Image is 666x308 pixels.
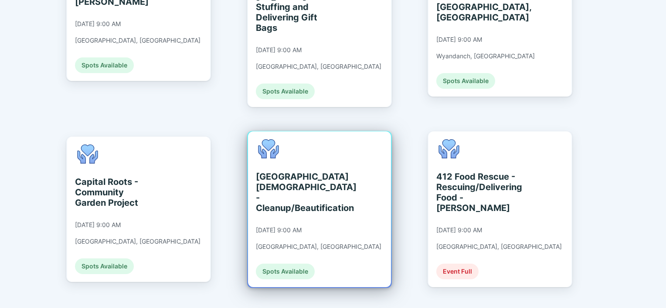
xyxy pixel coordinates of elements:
[75,37,200,44] div: [GEOGRAPHIC_DATA], [GEOGRAPHIC_DATA]
[256,264,315,279] div: Spots Available
[256,63,381,70] div: [GEOGRAPHIC_DATA], [GEOGRAPHIC_DATA]
[436,171,516,213] div: 412 Food Rescue - Rescuing/Delivering Food - [PERSON_NAME]
[256,171,336,213] div: [GEOGRAPHIC_DATA][DEMOGRAPHIC_DATA] - Cleanup/Beautification
[75,57,134,73] div: Spots Available
[436,36,482,44] div: [DATE] 9:00 AM
[256,84,315,99] div: Spots Available
[436,52,535,60] div: Wyandanch, [GEOGRAPHIC_DATA]
[256,46,302,54] div: [DATE] 9:00 AM
[436,243,562,251] div: [GEOGRAPHIC_DATA], [GEOGRAPHIC_DATA]
[256,226,302,234] div: [DATE] 9:00 AM
[75,258,134,274] div: Spots Available
[75,20,121,28] div: [DATE] 9:00 AM
[436,264,479,279] div: Event Full
[436,73,495,89] div: Spots Available
[75,177,155,208] div: Capital Roots - Community Garden Project
[256,243,381,251] div: [GEOGRAPHIC_DATA], [GEOGRAPHIC_DATA]
[436,226,482,234] div: [DATE] 9:00 AM
[75,221,121,229] div: [DATE] 9:00 AM
[75,238,200,245] div: [GEOGRAPHIC_DATA], [GEOGRAPHIC_DATA]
